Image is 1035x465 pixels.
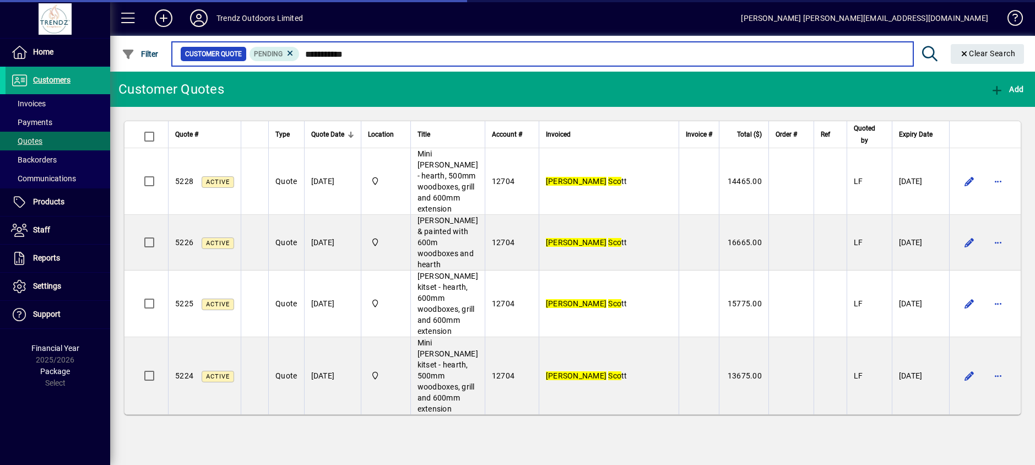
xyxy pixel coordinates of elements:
[989,172,1007,190] button: More options
[492,238,514,247] span: 12704
[951,44,1025,64] button: Clear
[6,188,110,216] a: Products
[6,113,110,132] a: Payments
[40,367,70,376] span: Package
[776,128,807,140] div: Order #
[175,177,193,186] span: 5228
[899,128,933,140] span: Expiry Date
[6,94,110,113] a: Invoices
[11,174,76,183] span: Communications
[6,245,110,272] a: Reports
[988,79,1026,99] button: Add
[33,253,60,262] span: Reports
[33,282,61,290] span: Settings
[33,225,50,234] span: Staff
[892,148,949,215] td: [DATE]
[492,371,514,380] span: 12704
[821,128,830,140] span: Ref
[185,48,242,60] span: Customer Quote
[6,301,110,328] a: Support
[546,371,627,380] span: tt
[989,295,1007,312] button: More options
[6,150,110,169] a: Backorders
[854,122,875,147] span: Quoted by
[892,271,949,337] td: [DATE]
[6,273,110,300] a: Settings
[492,299,514,308] span: 12704
[368,175,404,187] span: New Plymouth
[608,299,621,308] em: Sco
[999,2,1021,38] a: Knowledge Base
[311,128,344,140] span: Quote Date
[961,367,978,385] button: Edit
[275,238,297,247] span: Quote
[175,128,198,140] span: Quote #
[719,215,768,271] td: 16665.00
[854,177,863,186] span: LF
[546,128,571,140] span: Invoiced
[418,128,478,140] div: Title
[546,299,606,308] em: [PERSON_NAME]
[368,128,394,140] span: Location
[776,128,797,140] span: Order #
[368,128,404,140] div: Location
[119,44,161,64] button: Filter
[546,177,627,186] span: tt
[961,234,978,251] button: Edit
[418,272,478,336] span: [PERSON_NAME] kitset - hearth, 600mm woodboxes, grill and 600mm extension
[492,177,514,186] span: 12704
[304,215,361,271] td: [DATE]
[304,148,361,215] td: [DATE]
[821,128,840,140] div: Ref
[206,301,230,308] span: Active
[275,128,290,140] span: Type
[175,371,193,380] span: 5224
[546,371,606,380] em: [PERSON_NAME]
[368,236,404,248] span: New Plymouth
[368,298,404,310] span: New Plymouth
[11,137,42,145] span: Quotes
[275,299,297,308] span: Quote
[719,337,768,414] td: 13675.00
[206,240,230,247] span: Active
[304,337,361,414] td: [DATE]
[546,128,672,140] div: Invoiced
[546,299,627,308] span: tt
[990,85,1023,94] span: Add
[146,8,181,28] button: Add
[275,177,297,186] span: Quote
[546,177,606,186] em: [PERSON_NAME]
[854,299,863,308] span: LF
[854,238,863,247] span: LF
[250,47,300,61] mat-chip: Pending Status: Pending
[122,50,159,58] span: Filter
[6,132,110,150] a: Quotes
[719,148,768,215] td: 14465.00
[899,128,942,140] div: Expiry Date
[892,215,949,271] td: [DATE]
[492,128,522,140] span: Account #
[960,49,1016,58] span: Clear Search
[175,299,193,308] span: 5225
[304,271,361,337] td: [DATE]
[216,9,303,27] div: Trendz Outdoors Limited
[6,169,110,188] a: Communications
[854,371,863,380] span: LF
[11,99,46,108] span: Invoices
[118,80,224,98] div: Customer Quotes
[175,128,234,140] div: Quote #
[989,234,1007,251] button: More options
[311,128,354,140] div: Quote Date
[741,9,988,27] div: [PERSON_NAME] [PERSON_NAME][EMAIL_ADDRESS][DOMAIN_NAME]
[206,179,230,186] span: Active
[181,8,216,28] button: Profile
[6,39,110,66] a: Home
[275,371,297,380] span: Quote
[418,338,478,413] span: Mini [PERSON_NAME] kitset - hearth, 500mm woodboxes, grill and 600mm extension
[719,271,768,337] td: 15775.00
[418,128,430,140] span: Title
[33,197,64,206] span: Products
[546,238,627,247] span: tt
[546,238,606,247] em: [PERSON_NAME]
[11,155,57,164] span: Backorders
